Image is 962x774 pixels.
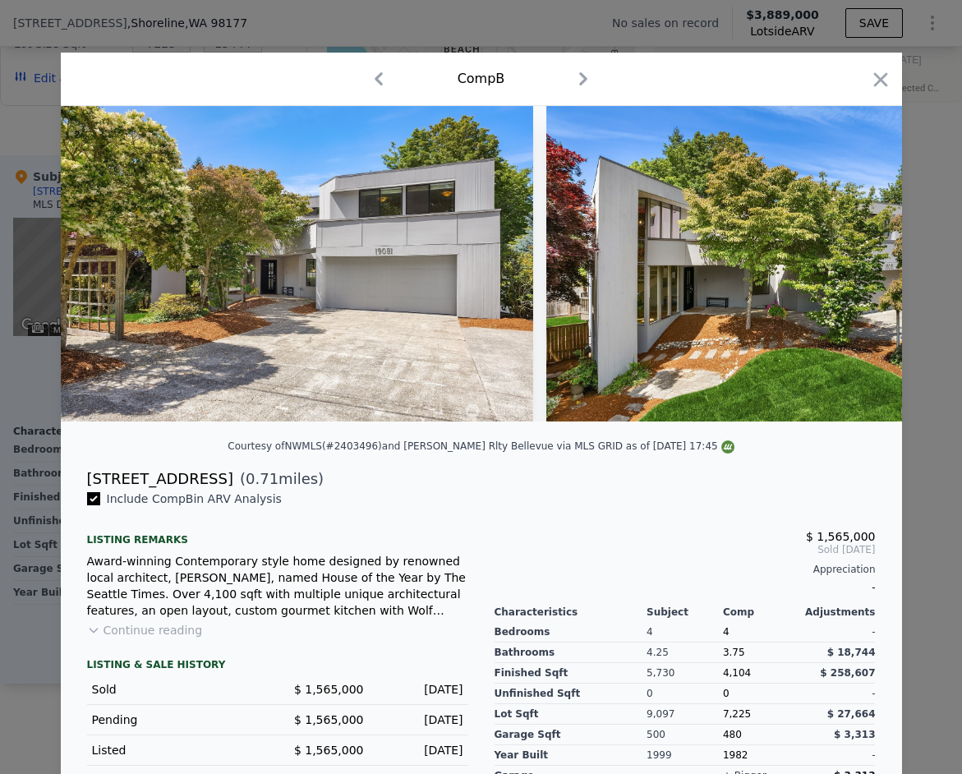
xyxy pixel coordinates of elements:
div: Characteristics [495,606,647,619]
div: Award-winning Contemporary style home designed by renowned local architect, [PERSON_NAME], named ... [87,553,468,619]
div: 1999 [647,745,723,766]
span: 0.71 [246,470,278,487]
div: 1982 [723,745,799,766]
div: Comp B [458,69,505,89]
div: 9,097 [647,704,723,725]
span: $ 1,565,000 [294,683,364,696]
span: $ 27,664 [827,708,876,720]
span: $ 1,565,000 [294,713,364,726]
img: NWMLS Logo [721,440,734,454]
span: 4,104 [723,667,751,679]
div: Finished Sqft [495,663,647,684]
div: LISTING & SALE HISTORY [87,658,468,675]
div: Sold [92,681,265,698]
div: [DATE] [377,742,463,758]
div: 4 [647,622,723,643]
div: 3.75 [723,643,799,663]
div: 500 [647,725,723,745]
div: Bedrooms [495,622,647,643]
img: Property Img [61,106,534,422]
span: $ 1,565,000 [294,744,364,757]
div: Lot Sqft [495,704,647,725]
div: Courtesy of NWMLS (#2403496) and [PERSON_NAME] Rlty Bellevue via MLS GRID as of [DATE] 17:45 [228,440,734,452]
div: Unfinished Sqft [495,684,647,704]
div: [STREET_ADDRESS] [87,468,233,491]
div: Adjustments [799,606,876,619]
div: Listed [92,742,265,758]
span: 7,225 [723,708,751,720]
div: Bathrooms [495,643,647,663]
span: 4 [723,626,730,638]
span: Sold [DATE] [495,543,876,556]
div: [DATE] [377,681,463,698]
div: Listing remarks [87,520,468,546]
div: - [495,576,876,599]
div: 5,730 [647,663,723,684]
div: Subject [647,606,723,619]
span: $ 1,565,000 [806,530,876,543]
span: $ 18,744 [827,647,876,658]
div: - [799,622,876,643]
div: [DATE] [377,712,463,728]
div: 0 [647,684,723,704]
span: 480 [723,729,742,740]
span: ( miles) [233,468,324,491]
div: Year Built [495,745,647,766]
div: 4.25 [647,643,723,663]
div: Comp [723,606,799,619]
span: 0 [723,688,730,699]
span: $ 3,313 [834,729,875,740]
div: Garage Sqft [495,725,647,745]
div: - [799,684,876,704]
div: Pending [92,712,265,728]
span: Include Comp B in ARV Analysis [100,492,288,505]
span: $ 258,607 [820,667,875,679]
button: Continue reading [87,622,203,638]
div: - [799,745,876,766]
div: Appreciation [495,563,876,576]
